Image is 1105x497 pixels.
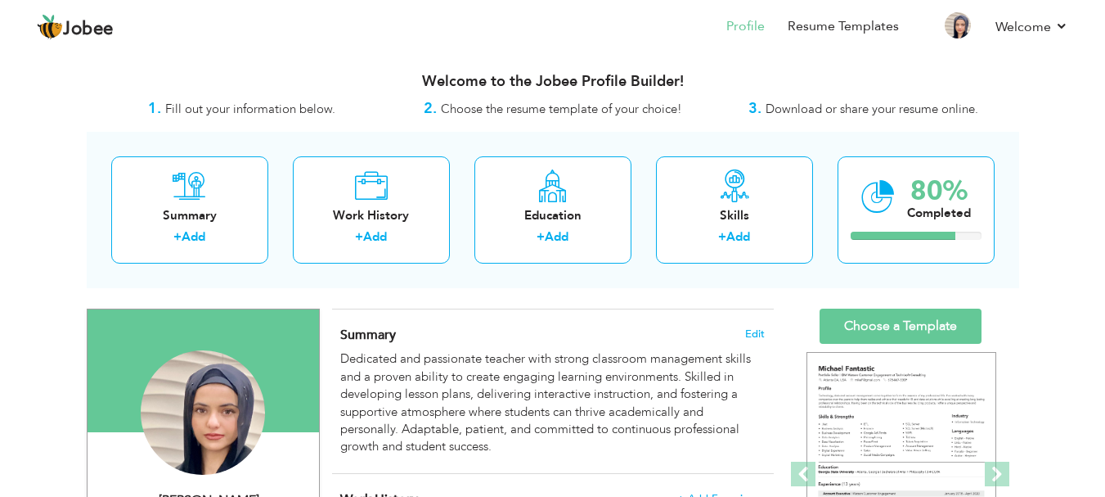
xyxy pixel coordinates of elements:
[165,101,335,117] span: Fill out your information below.
[340,327,764,343] h4: Adding a summary is a quick and easy way to highlight your experience and interests.
[718,228,726,246] label: +
[37,14,63,40] img: jobee.io
[124,207,255,224] div: Summary
[441,101,682,117] span: Choose the resume template of your choice!
[148,98,161,119] strong: 1.
[545,228,568,245] a: Add
[340,350,764,456] div: Dedicated and passionate teacher with strong classroom management skills and a proven ability to ...
[141,350,265,475] img: Fatima Naveed
[363,228,387,245] a: Add
[726,17,765,36] a: Profile
[173,228,182,246] label: +
[726,228,750,245] a: Add
[788,17,899,36] a: Resume Templates
[907,205,971,222] div: Completed
[945,12,971,38] img: Profile Img
[537,228,545,246] label: +
[37,14,114,40] a: Jobee
[424,98,437,119] strong: 2.
[907,178,971,205] div: 80%
[820,309,981,344] a: Choose a Template
[63,20,114,38] span: Jobee
[748,98,761,119] strong: 3.
[745,328,765,340] span: Edit
[487,207,618,224] div: Education
[766,101,978,117] span: Download or share your resume online.
[182,228,205,245] a: Add
[669,207,800,224] div: Skills
[340,326,396,344] span: Summary
[355,228,363,246] label: +
[87,74,1019,90] h3: Welcome to the Jobee Profile Builder!
[306,207,437,224] div: Work History
[995,17,1068,37] a: Welcome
